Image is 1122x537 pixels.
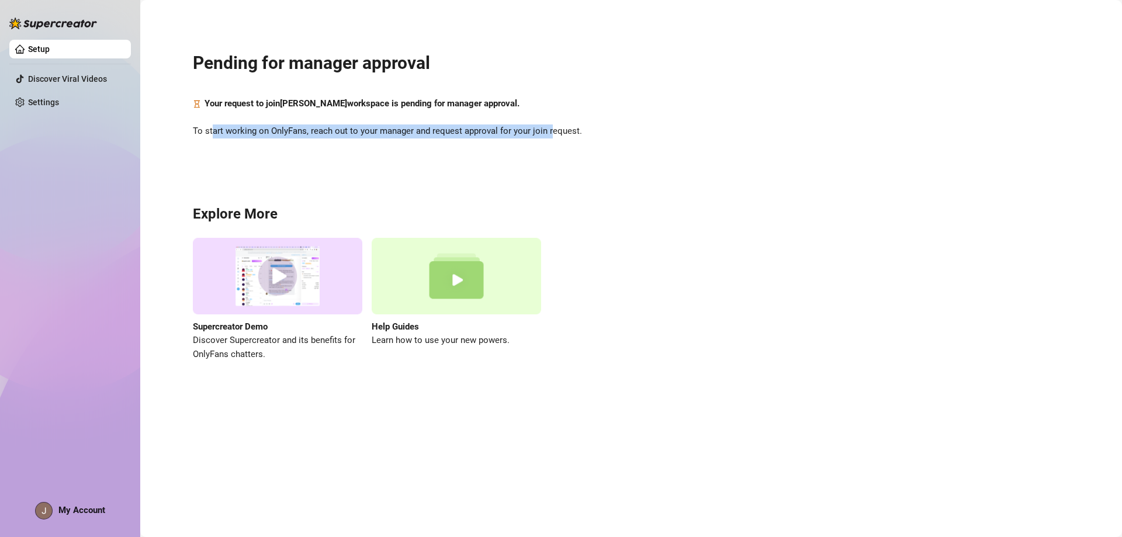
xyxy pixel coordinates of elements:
[193,334,362,361] span: Discover Supercreator and its benefits for OnlyFans chatters.
[372,238,541,361] a: Help GuidesLearn how to use your new powers.
[372,238,541,314] img: help guides
[193,321,268,332] strong: Supercreator Demo
[193,238,362,314] img: supercreator demo
[193,97,201,111] span: hourglass
[193,205,1069,224] h3: Explore More
[372,334,541,348] span: Learn how to use your new powers.
[193,238,362,361] a: Supercreator DemoDiscover Supercreator and its benefits for OnlyFans chatters.
[193,124,1069,138] span: To start working on OnlyFans, reach out to your manager and request approval for your join request.
[193,52,1069,74] h2: Pending for manager approval
[58,505,105,515] span: My Account
[28,74,107,84] a: Discover Viral Videos
[28,44,50,54] a: Setup
[372,321,419,332] strong: Help Guides
[205,98,520,109] strong: Your request to join [PERSON_NAME] workspace is pending for manager approval.
[36,503,52,519] img: ACg8ocKk6Fi0aLf02kFqCS29QsjQvqCycnSdDYGOgBvcAT2BmcFMbw=s96-c
[28,98,59,107] a: Settings
[9,18,97,29] img: logo-BBDzfeDw.svg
